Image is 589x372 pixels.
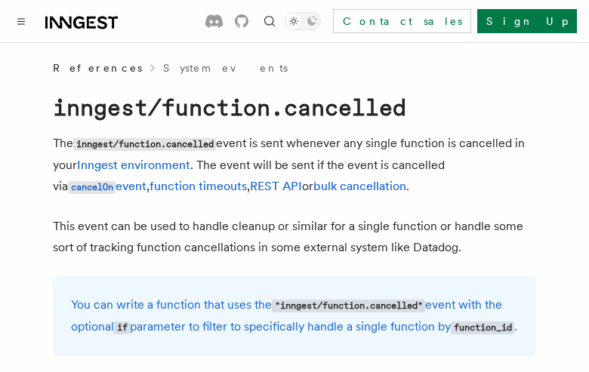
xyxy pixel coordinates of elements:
[313,179,406,193] a: bulk cancellation
[150,179,247,193] a: function timeouts
[451,321,514,334] code: function_id
[333,9,471,33] a: Contact sales
[53,133,536,198] p: The event is sent whenever any single function is cancelled in your . The event will be sent if t...
[73,138,216,151] code: inngest/function.cancelled
[114,321,130,334] code: if
[53,216,536,258] p: This event can be used to handle cleanup or similar for a single function or handle some sort of ...
[53,94,406,121] code: inngest/function.cancelled
[12,12,30,30] button: Toggle navigation
[68,181,116,194] code: cancelOn
[53,60,142,75] span: References
[477,9,577,33] a: Sign Up
[163,60,288,75] a: System events
[261,12,279,30] button: Find something...
[285,12,321,30] button: Toggle dark mode
[68,179,146,193] a: cancelOnevent
[71,294,518,338] p: You can write a function that uses the event with the optional parameter to filter to specificall...
[272,300,425,312] code: "inngest/function.cancelled"
[250,179,302,193] a: REST API
[77,158,190,172] a: Inngest environment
